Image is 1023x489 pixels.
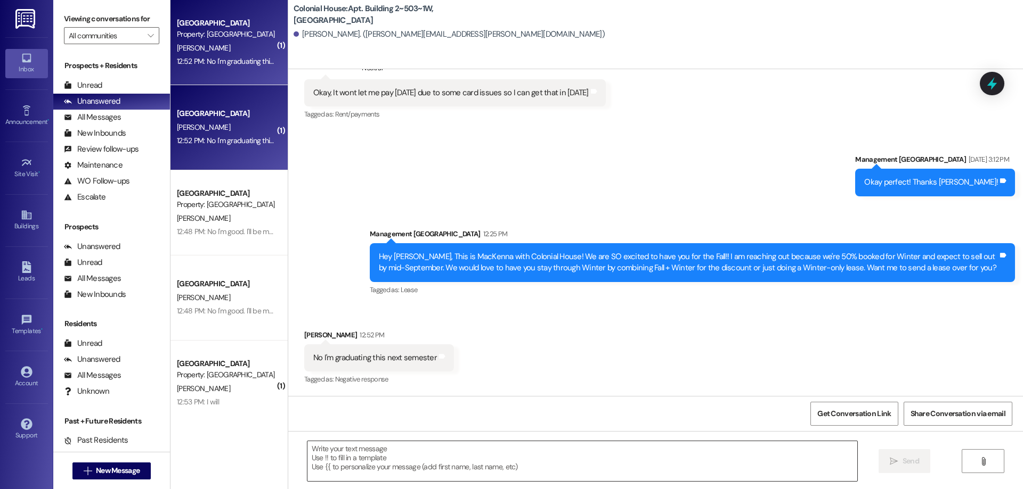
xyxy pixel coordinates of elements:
[177,227,385,236] div: 12:48 PM: No I'm good. I'll be moving apartments for winter semester
[177,188,275,199] div: [GEOGRAPHIC_DATA]
[53,60,170,71] div: Prospects + Residents
[84,467,92,475] i: 
[64,435,128,446] div: Past Residents
[177,384,230,393] span: [PERSON_NAME]
[64,11,159,27] label: Viewing conversations for
[177,43,230,53] span: [PERSON_NAME]
[5,206,48,235] a: Buildings
[177,199,275,210] div: Property: [GEOGRAPHIC_DATA]
[69,27,142,44] input: All communities
[5,363,48,392] a: Account
[64,386,109,397] div: Unknown
[64,176,129,187] div: WO Follow-ups
[810,402,898,426] button: Get Conversation Link
[177,306,385,316] div: 12:48 PM: No I'm good. I'll be moving apartments for winter semester
[64,144,139,155] div: Review follow-ups
[370,228,1015,243] div: Management [GEOGRAPHIC_DATA]
[53,318,170,329] div: Residents
[879,449,930,473] button: Send
[96,465,140,476] span: New Message
[177,56,319,66] div: 12:52 PM: No I'm graduating this next semester
[864,177,998,188] div: Okay perfect! Thanks [PERSON_NAME]!
[304,329,454,344] div: [PERSON_NAME]
[64,80,102,91] div: Unread
[5,154,48,183] a: Site Visit •
[5,49,48,78] a: Inbox
[177,108,275,119] div: [GEOGRAPHIC_DATA]
[177,397,219,407] div: 12:53 PM: I will
[177,136,319,145] div: 12:52 PM: No I'm graduating this next semester
[177,18,275,29] div: [GEOGRAPHIC_DATA]
[53,416,170,427] div: Past + Future Residents
[979,457,987,466] i: 
[401,285,418,294] span: Lease
[148,31,153,40] i: 
[177,278,275,289] div: [GEOGRAPHIC_DATA]
[64,192,105,203] div: Escalate
[890,457,898,466] i: 
[5,311,48,339] a: Templates •
[64,289,126,300] div: New Inbounds
[335,375,388,384] span: Negative response
[5,415,48,444] a: Support
[64,128,126,139] div: New Inbounds
[5,258,48,287] a: Leads
[294,3,507,26] b: Colonial House: Apt. Building 2~503~1W, [GEOGRAPHIC_DATA]
[64,273,121,284] div: All Messages
[177,122,230,132] span: [PERSON_NAME]
[64,338,102,349] div: Unread
[64,354,120,365] div: Unanswered
[177,29,275,40] div: Property: [GEOGRAPHIC_DATA]
[47,117,49,124] span: •
[294,29,605,40] div: [PERSON_NAME]. ([PERSON_NAME][EMAIL_ADDRESS][PERSON_NAME][DOMAIN_NAME])
[72,462,151,479] button: New Message
[38,169,40,176] span: •
[313,352,437,363] div: No I'm graduating this next semester
[304,106,606,122] div: Tagged as:
[15,9,37,29] img: ResiDesk Logo
[903,455,919,467] span: Send
[53,221,170,233] div: Prospects
[41,326,43,333] span: •
[64,257,102,268] div: Unread
[177,213,230,223] span: [PERSON_NAME]
[64,160,123,171] div: Maintenance
[177,293,230,302] span: [PERSON_NAME]
[911,408,1005,419] span: Share Conversation via email
[64,241,120,252] div: Unanswered
[855,154,1015,169] div: Management [GEOGRAPHIC_DATA]
[64,112,121,123] div: All Messages
[379,251,998,274] div: Hey [PERSON_NAME], This is MacKenna with Colonial House! We are SO excited to have you for the Fa...
[64,96,120,107] div: Unanswered
[177,369,275,380] div: Property: [GEOGRAPHIC_DATA]
[966,154,1009,165] div: [DATE] 3:12 PM
[177,358,275,369] div: [GEOGRAPHIC_DATA]
[370,282,1015,297] div: Tagged as:
[904,402,1012,426] button: Share Conversation via email
[357,329,384,341] div: 12:52 PM
[817,408,891,419] span: Get Conversation Link
[481,228,508,239] div: 12:25 PM
[64,370,121,381] div: All Messages
[304,371,454,387] div: Tagged as:
[313,87,589,98] div: Okay, It wont let me pay [DATE] due to some card issues so I can get that in [DATE]
[335,110,380,119] span: Rent/payments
